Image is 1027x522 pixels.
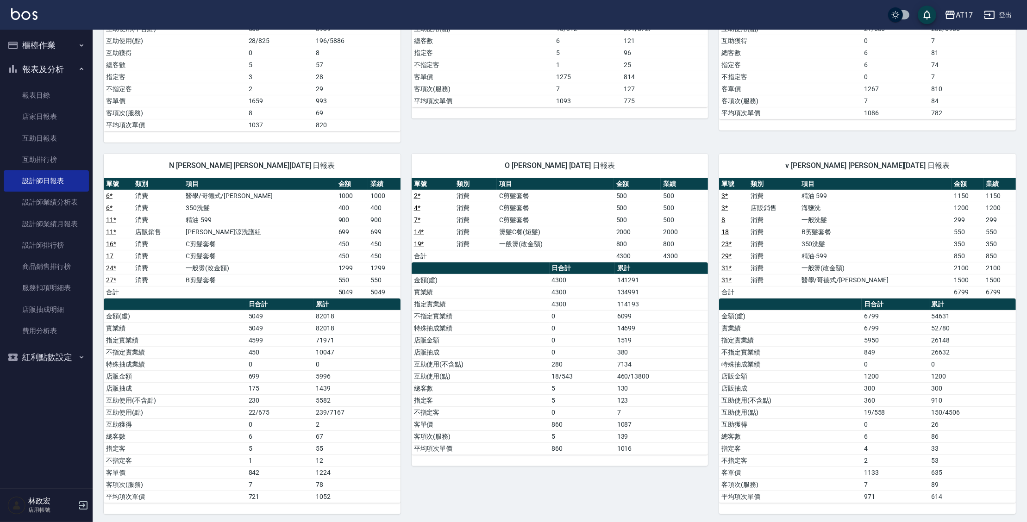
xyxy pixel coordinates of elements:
[313,334,400,346] td: 71971
[412,286,550,298] td: 實業績
[4,256,89,277] a: 商品銷售排行榜
[615,406,708,418] td: 7
[862,370,929,382] td: 1200
[719,59,862,71] td: 指定客
[4,277,89,298] a: 服務扣項明細表
[313,107,400,119] td: 69
[246,358,314,370] td: 0
[862,35,929,47] td: 0
[104,286,133,298] td: 合計
[615,370,708,382] td: 460/13800
[368,202,401,214] td: 400
[133,214,183,226] td: 消費
[621,47,708,59] td: 96
[929,35,1016,47] td: 7
[104,370,246,382] td: 店販金額
[983,238,1016,250] td: 350
[183,214,336,226] td: 精油-599
[4,85,89,106] a: 報表目錄
[550,370,615,382] td: 18/543
[983,262,1016,274] td: 2100
[183,202,336,214] td: 350洗髮
[183,250,336,262] td: C剪髮套餐
[952,190,984,202] td: 1150
[799,250,952,262] td: 精油-599
[246,310,314,322] td: 5049
[246,382,314,394] td: 175
[104,59,246,71] td: 總客數
[412,334,550,346] td: 店販金額
[719,382,862,394] td: 店販抽成
[952,178,984,190] th: 金額
[983,250,1016,262] td: 850
[104,406,246,418] td: 互助使用(點)
[336,250,369,262] td: 450
[929,346,1016,358] td: 26632
[412,250,454,262] td: 合計
[956,9,973,21] div: AT17
[980,6,1016,24] button: 登出
[661,214,708,226] td: 500
[621,71,708,83] td: 814
[719,406,862,418] td: 互助使用(點)
[133,274,183,286] td: 消費
[748,226,799,238] td: 消費
[550,322,615,334] td: 0
[748,274,799,286] td: 消費
[412,178,454,190] th: 單號
[614,238,661,250] td: 800
[862,322,929,334] td: 6799
[454,178,497,190] th: 類別
[614,214,661,226] td: 500
[104,119,246,131] td: 平均項次單價
[412,382,550,394] td: 總客數
[929,95,1016,107] td: 84
[929,358,1016,370] td: 0
[862,334,929,346] td: 5950
[615,346,708,358] td: 380
[862,71,929,83] td: 0
[550,406,615,418] td: 0
[952,214,984,226] td: 299
[104,358,246,370] td: 特殊抽成業績
[336,202,369,214] td: 400
[799,190,952,202] td: 精油-599
[952,262,984,274] td: 2100
[454,190,497,202] td: 消費
[412,406,550,418] td: 不指定客
[313,406,400,418] td: 239/7167
[412,71,554,83] td: 客單價
[336,274,369,286] td: 550
[313,71,400,83] td: 28
[862,358,929,370] td: 0
[336,226,369,238] td: 699
[615,334,708,346] td: 1519
[28,497,75,506] h5: 林政宏
[929,370,1016,382] td: 1200
[183,190,336,202] td: 醫學/哥德式/[PERSON_NAME]
[719,310,862,322] td: 金額(虛)
[7,496,26,515] img: Person
[941,6,977,25] button: AT17
[412,370,550,382] td: 互助使用(點)
[615,358,708,370] td: 7134
[412,59,554,71] td: 不指定客
[4,192,89,213] a: 設計師業績分析表
[336,190,369,202] td: 1000
[336,238,369,250] td: 450
[983,286,1016,298] td: 6799
[615,262,708,274] th: 累計
[313,119,400,131] td: 820
[661,202,708,214] td: 500
[719,71,862,83] td: 不指定客
[748,178,799,190] th: 類別
[313,35,400,47] td: 196/5886
[368,238,401,250] td: 450
[952,250,984,262] td: 850
[614,178,661,190] th: 金額
[4,299,89,320] a: 店販抽成明細
[929,334,1016,346] td: 26148
[104,346,246,358] td: 不指定實業績
[246,322,314,334] td: 5049
[246,107,314,119] td: 8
